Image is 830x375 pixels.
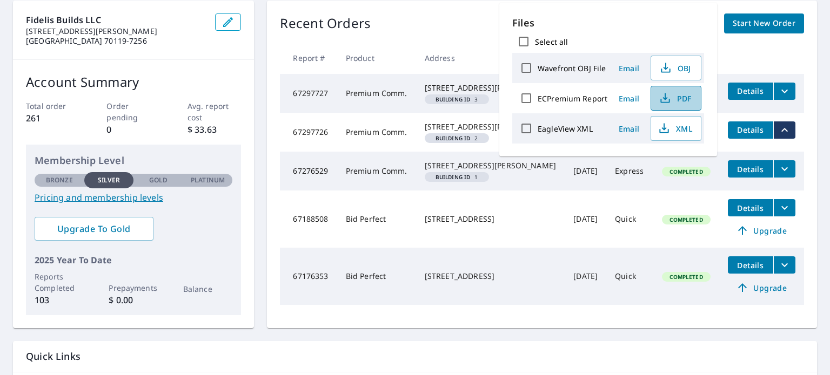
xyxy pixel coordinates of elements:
[280,42,337,74] th: Report #
[728,199,773,216] button: detailsBtn-67188508
[425,214,557,224] div: [STREET_ADDRESS]
[612,60,646,77] button: Email
[663,216,709,223] span: Completed
[280,13,371,33] p: Recent Orders
[658,62,692,74] span: OBJ
[98,175,121,185] p: Silver
[436,97,471,102] em: Building ID
[425,271,557,282] div: [STREET_ADDRESS]
[565,152,606,190] td: [DATE]
[188,100,242,123] p: Avg. report cost
[436,174,471,180] em: Building ID
[35,153,232,168] p: Membership Level
[425,83,557,93] div: [STREET_ADDRESS][PERSON_NAME]
[280,190,337,248] td: 67188508
[188,123,242,136] p: $ 33.63
[612,120,646,137] button: Email
[35,254,232,267] p: 2025 Year To Date
[149,175,168,185] p: Gold
[734,164,767,174] span: Details
[512,16,704,30] p: Files
[337,74,416,113] td: Premium Comm.
[425,160,557,171] div: [STREET_ADDRESS][PERSON_NAME]
[728,279,795,296] a: Upgrade
[106,100,160,123] p: Order pending
[734,125,767,135] span: Details
[425,121,557,132] div: [STREET_ADDRESS][PERSON_NAME]
[429,174,485,180] span: 1
[658,122,692,135] span: XML
[651,56,701,80] button: OBJ
[280,113,337,152] td: 67297726
[651,116,701,141] button: XML
[43,223,145,235] span: Upgrade To Gold
[35,294,84,306] p: 103
[106,123,160,136] p: 0
[734,203,767,213] span: Details
[35,191,232,204] a: Pricing and membership levels
[429,135,485,141] span: 2
[337,190,416,248] td: Bid Perfect
[773,199,795,216] button: filesDropdownBtn-67188508
[109,282,158,294] p: Prepayments
[565,190,606,248] td: [DATE]
[538,63,606,73] label: Wavefront OBJ File
[606,152,653,190] td: Express
[565,248,606,305] td: [DATE]
[26,26,206,36] p: [STREET_ADDRESS][PERSON_NAME]
[35,217,153,241] a: Upgrade To Gold
[337,113,416,152] td: Premium Comm.
[612,90,646,107] button: Email
[773,121,795,139] button: filesDropdownBtn-67297726
[724,13,804,33] a: Start New Order
[337,248,416,305] td: Bid Perfect
[26,13,206,26] p: Fidelis Builds LLC
[26,72,241,92] p: Account Summary
[616,124,642,134] span: Email
[538,93,607,104] label: ECPremium Report
[734,224,789,237] span: Upgrade
[183,283,233,295] p: Balance
[733,17,795,30] span: Start New Order
[734,86,767,96] span: Details
[658,92,692,105] span: PDF
[35,271,84,294] p: Reports Completed
[728,121,773,139] button: detailsBtn-67297726
[26,100,80,112] p: Total order
[191,175,225,185] p: Platinum
[429,97,485,102] span: 3
[734,260,767,270] span: Details
[337,42,416,74] th: Product
[728,222,795,239] a: Upgrade
[337,152,416,190] td: Premium Comm.
[280,248,337,305] td: 67176353
[26,350,804,363] p: Quick Links
[773,83,795,100] button: filesDropdownBtn-67297727
[734,281,789,294] span: Upgrade
[663,168,709,175] span: Completed
[280,74,337,113] td: 67297727
[535,37,568,47] label: Select all
[538,124,593,134] label: EagleView XML
[26,36,206,46] p: [GEOGRAPHIC_DATA] 70119-7256
[773,256,795,274] button: filesDropdownBtn-67176353
[651,86,701,111] button: PDF
[728,256,773,274] button: detailsBtn-67176353
[663,273,709,281] span: Completed
[436,135,471,141] em: Building ID
[46,175,73,185] p: Bronze
[280,152,337,190] td: 67276529
[728,160,773,178] button: detailsBtn-67276529
[728,83,773,100] button: detailsBtn-67297727
[26,112,80,125] p: 261
[109,294,158,306] p: $ 0.00
[416,42,565,74] th: Address
[606,248,653,305] td: Quick
[616,63,642,73] span: Email
[606,190,653,248] td: Quick
[616,93,642,104] span: Email
[773,160,795,178] button: filesDropdownBtn-67276529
